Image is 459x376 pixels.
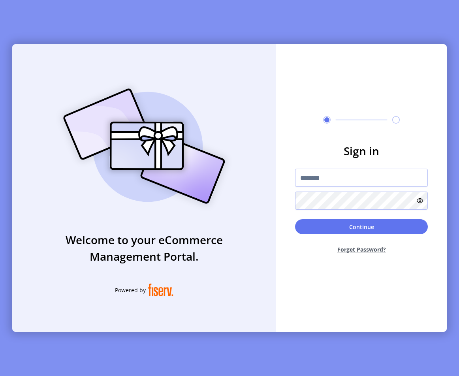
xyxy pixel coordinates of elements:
[295,143,428,159] h3: Sign in
[51,80,237,212] img: card_Illustration.svg
[12,231,276,265] h3: Welcome to your eCommerce Management Portal.
[295,239,428,260] button: Forget Password?
[295,219,428,234] button: Continue
[115,286,146,294] span: Powered by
